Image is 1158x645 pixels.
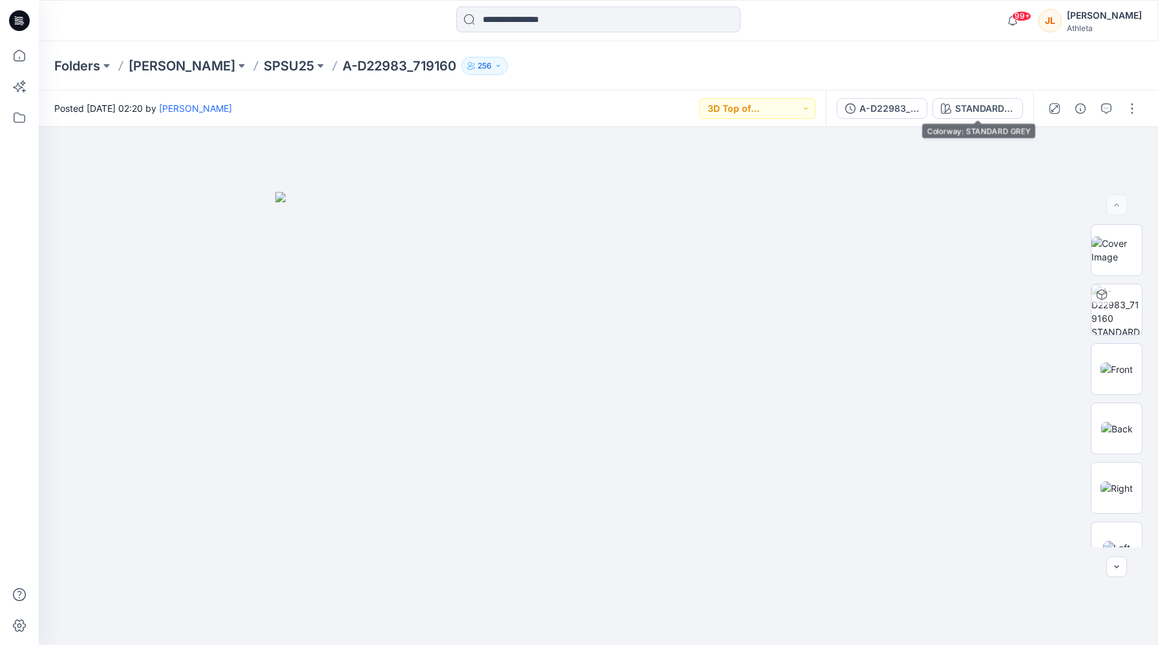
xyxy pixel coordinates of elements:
div: Athleta [1067,23,1142,33]
p: 256 [478,59,492,73]
div: [PERSON_NAME] [1067,8,1142,23]
span: Posted [DATE] 02:20 by [54,101,232,115]
img: Left [1103,541,1130,555]
div: A-D22983_719160 [859,101,919,116]
a: [PERSON_NAME] [129,57,235,75]
img: Cover Image [1091,237,1142,264]
button: A-D22983_719160 [837,98,927,119]
img: A-D22983_719160 STANDARD GREY [1091,284,1142,335]
a: SPSU25 [264,57,314,75]
img: Front [1100,363,1133,376]
img: Right [1100,481,1133,495]
button: 256 [461,57,508,75]
img: Back [1101,422,1133,436]
button: STANDARD GREY [932,98,1023,119]
img: eyJhbGciOiJIUzI1NiIsImtpZCI6IjAiLCJzbHQiOiJzZXMiLCJ0eXAiOiJKV1QifQ.eyJkYXRhIjp7InR5cGUiOiJzdG9yYW... [275,192,921,645]
p: A-D22983_719160 [342,57,456,75]
a: Folders [54,57,100,75]
div: JL [1038,9,1062,32]
button: Details [1070,98,1091,119]
div: STANDARD GREY [955,101,1015,116]
a: [PERSON_NAME] [159,103,232,114]
span: 99+ [1012,11,1031,21]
